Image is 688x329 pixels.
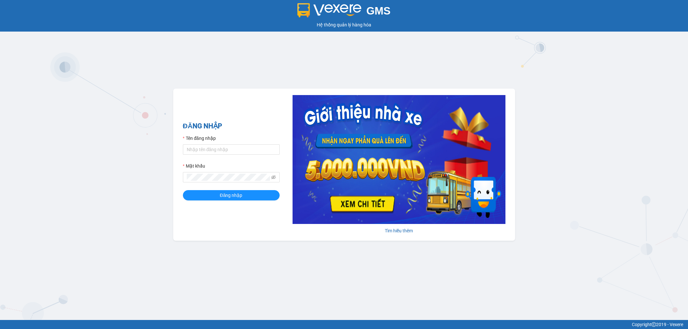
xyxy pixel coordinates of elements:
[297,3,361,17] img: logo 2
[293,227,505,234] div: Tìm hiểu thêm
[183,162,205,169] label: Mật khẩu
[293,95,505,224] img: banner-0
[5,321,683,328] div: Copyright 2019 - Vexere
[220,192,243,199] span: Đăng nhập
[183,121,280,131] h2: ĐĂNG NHẬP
[187,174,270,181] input: Mật khẩu
[271,175,276,179] span: eye-invisible
[183,135,216,142] label: Tên đăng nhập
[652,322,656,327] span: copyright
[183,144,280,155] input: Tên đăng nhập
[183,190,280,200] button: Đăng nhập
[2,21,686,28] div: Hệ thống quản lý hàng hóa
[297,10,391,15] a: GMS
[366,5,391,17] span: GMS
